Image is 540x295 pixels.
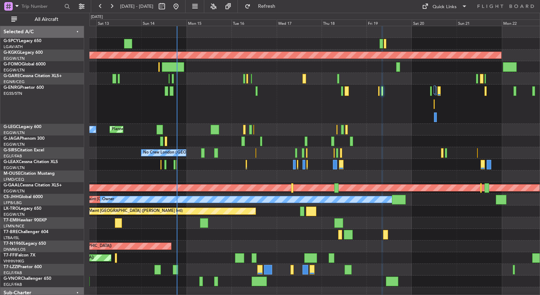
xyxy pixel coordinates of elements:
[120,3,153,10] span: [DATE] - [DATE]
[4,62,22,66] span: G-FOMO
[4,137,45,141] a: G-JAGAPhenom 300
[4,230,18,234] span: T7-BRE
[4,242,46,246] a: T7-N1960Legacy 650
[4,218,47,222] a: T7-EMIHawker 900XP
[4,265,42,269] a: T7-LZZIPraetor 600
[231,19,276,26] div: Tue 16
[4,68,25,73] a: EGGW/LTN
[4,253,35,258] a: T7-FFIFalcon 7X
[4,200,22,206] a: LFPB/LBG
[4,86,20,90] span: G-ENRG
[4,265,18,269] span: T7-LZZI
[4,183,20,187] span: G-GAAL
[4,282,22,287] a: EGLF/FAB
[4,56,25,61] a: EGGW/LTN
[4,218,17,222] span: T7-EMI
[4,130,25,135] a: EGGW/LTN
[4,277,51,281] a: G-VNORChallenger 650
[4,212,25,217] a: EGGW/LTN
[4,230,48,234] a: T7-BREChallenger 604
[277,19,322,26] div: Wed 17
[102,194,114,205] div: Owner
[4,154,22,159] a: EGLF/FAB
[91,14,103,20] div: [DATE]
[4,195,43,199] a: CS-JHHGlobal 6000
[4,235,19,241] a: LTBA/ISL
[141,19,186,26] div: Sun 14
[4,160,19,164] span: G-LEAX
[412,19,457,26] div: Sat 20
[457,19,501,26] div: Sun 21
[18,17,75,22] span: All Aircraft
[4,189,25,194] a: EGGW/LTN
[4,125,19,129] span: G-LEGC
[4,51,43,55] a: G-KGKGLegacy 600
[4,165,25,170] a: EGGW/LTN
[4,79,25,85] a: EGNR/CEG
[68,206,183,216] div: Unplanned Maint [GEOGRAPHIC_DATA] ([PERSON_NAME] Intl)
[4,172,55,176] a: M-OUSECitation Mustang
[4,74,62,78] a: G-GARECessna Citation XLS+
[4,62,46,66] a: G-FOMOGlobal 6000
[4,183,62,187] a: G-GAALCessna Citation XLS+
[4,277,21,281] span: G-VNOR
[4,259,24,264] a: VHHH/HKG
[4,207,41,211] a: LX-TROLegacy 650
[22,1,62,12] input: Trip Number
[4,195,19,199] span: CS-JHH
[4,51,20,55] span: G-KGKG
[143,147,218,158] div: No Crew London ([GEOGRAPHIC_DATA])
[4,242,23,246] span: T7-N1960
[4,148,17,152] span: G-SIRS
[4,172,20,176] span: M-OUSE
[4,207,19,211] span: LX-TRO
[112,124,223,135] div: Planned Maint [GEOGRAPHIC_DATA] ([GEOGRAPHIC_DATA])
[4,125,41,129] a: G-LEGCLegacy 600
[4,177,24,182] a: LFMD/CEQ
[4,86,44,90] a: G-ENRGPraetor 600
[366,19,411,26] div: Fri 19
[8,14,77,25] button: All Aircraft
[4,91,22,96] a: EGSS/STN
[252,4,282,9] span: Refresh
[4,39,41,43] a: G-SPCYLegacy 650
[4,148,44,152] a: G-SIRSCitation Excel
[187,19,231,26] div: Mon 15
[4,247,25,252] a: DNMM/LOS
[4,74,20,78] span: G-GARE
[4,270,22,276] a: EGLF/FAB
[96,19,141,26] div: Sat 13
[4,142,25,147] a: EGGW/LTN
[322,19,366,26] div: Thu 18
[4,39,19,43] span: G-SPCY
[4,253,16,258] span: T7-FFI
[241,1,284,12] button: Refresh
[4,224,24,229] a: LFMN/NCE
[4,160,58,164] a: G-LEAXCessna Citation XLS
[4,137,20,141] span: G-JAGA
[4,44,23,50] a: LGAV/ATH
